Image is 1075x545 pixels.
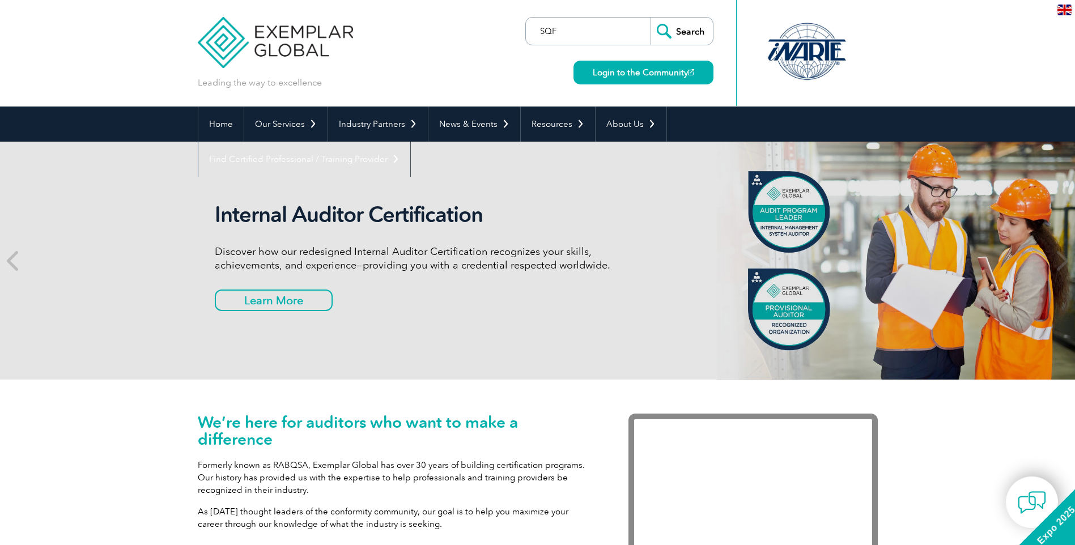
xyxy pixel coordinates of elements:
[596,107,666,142] a: About Us
[198,414,594,448] h1: We’re here for auditors who want to make a difference
[651,18,713,45] input: Search
[198,107,244,142] a: Home
[215,289,333,311] a: Learn More
[1057,5,1072,15] img: en
[215,245,640,272] p: Discover how our redesigned Internal Auditor Certification recognizes your skills, achievements, ...
[573,61,713,84] a: Login to the Community
[428,107,520,142] a: News & Events
[244,107,328,142] a: Our Services
[198,142,410,177] a: Find Certified Professional / Training Provider
[198,459,594,496] p: Formerly known as RABQSA, Exemplar Global has over 30 years of building certification programs. O...
[521,107,595,142] a: Resources
[215,202,640,228] h2: Internal Auditor Certification
[1018,488,1046,517] img: contact-chat.png
[688,69,694,75] img: open_square.png
[198,76,322,89] p: Leading the way to excellence
[328,107,428,142] a: Industry Partners
[198,505,594,530] p: As [DATE] thought leaders of the conformity community, our goal is to help you maximize your care...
